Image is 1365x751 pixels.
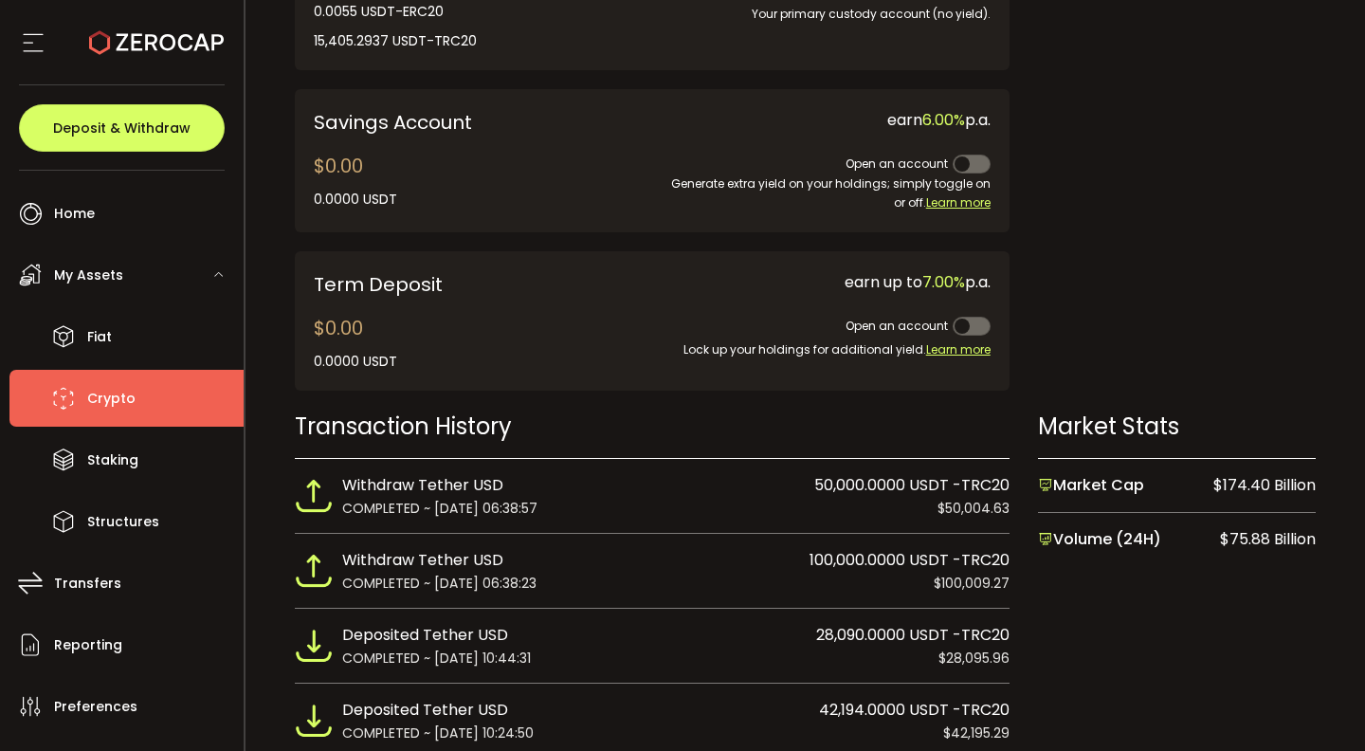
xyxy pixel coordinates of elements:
[938,648,1010,669] span: $28,095.96
[1038,410,1316,443] div: Market Stats
[612,340,991,359] div: Lock up your holdings for additional yield.
[54,200,95,228] span: Home
[19,104,225,152] button: Deposit & Withdraw
[943,723,1010,743] span: $42,195.29
[314,190,397,210] div: 0.0000 USDT
[87,447,138,474] span: Staking
[819,698,1010,723] span: 42,194.0000 USDT -TRC20
[342,648,531,669] span: COMPLETED ~ [DATE] 10:44:31
[87,323,112,351] span: Fiat
[922,109,965,131] span: 6.00%
[342,698,508,723] span: Deposited Tether USD
[845,271,991,293] span: earn up to p.a.
[1220,527,1316,552] span: $75.88 Billion
[314,31,477,51] div: 15,405.2937 USDT-TRC20
[87,385,136,412] span: Crypto
[314,314,397,372] div: $0.00
[342,473,503,498] span: Withdraw Tether USD
[314,352,397,372] div: 0.0000 USDT
[53,121,191,135] span: Deposit & Withdraw
[314,2,477,22] div: 0.0055 USDT-ERC20
[1038,527,1161,552] span: Volume (24H)
[314,108,638,137] div: Savings Account
[816,623,1010,648] span: 28,090.0000 USDT -TRC20
[342,623,508,648] span: Deposited Tether USD
[342,498,537,519] span: COMPLETED ~ [DATE] 06:38:57
[1038,473,1144,498] span: Market Cap
[54,693,137,721] span: Preferences
[926,194,991,211] span: Learn more
[666,174,991,212] div: Generate extra yield on your holdings; simply toggle on or off.
[1139,546,1365,751] iframe: Chat Widget
[1213,473,1316,498] span: $174.40 Billion
[937,498,1010,519] span: $50,004.63
[54,570,121,597] span: Transfers
[342,573,537,594] span: COMPLETED ~ [DATE] 06:38:23
[922,271,965,293] span: 7.00%
[846,156,948,172] span: Open an account
[846,318,948,334] span: Open an account
[810,548,1010,573] span: 100,000.0000 USDT -TRC20
[54,262,123,289] span: My Assets
[295,410,1010,443] div: Transaction History
[87,508,159,536] span: Structures
[934,573,1010,594] span: $100,009.27
[887,109,991,131] span: earn p.a.
[342,723,534,743] span: COMPLETED ~ [DATE] 10:24:50
[814,473,1010,498] span: 50,000.0000 USDT -TRC20
[314,152,397,210] div: $0.00
[54,632,122,659] span: Reporting
[342,548,503,573] span: Withdraw Tether USD
[314,270,585,299] div: Term Deposit
[926,341,991,357] span: Learn more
